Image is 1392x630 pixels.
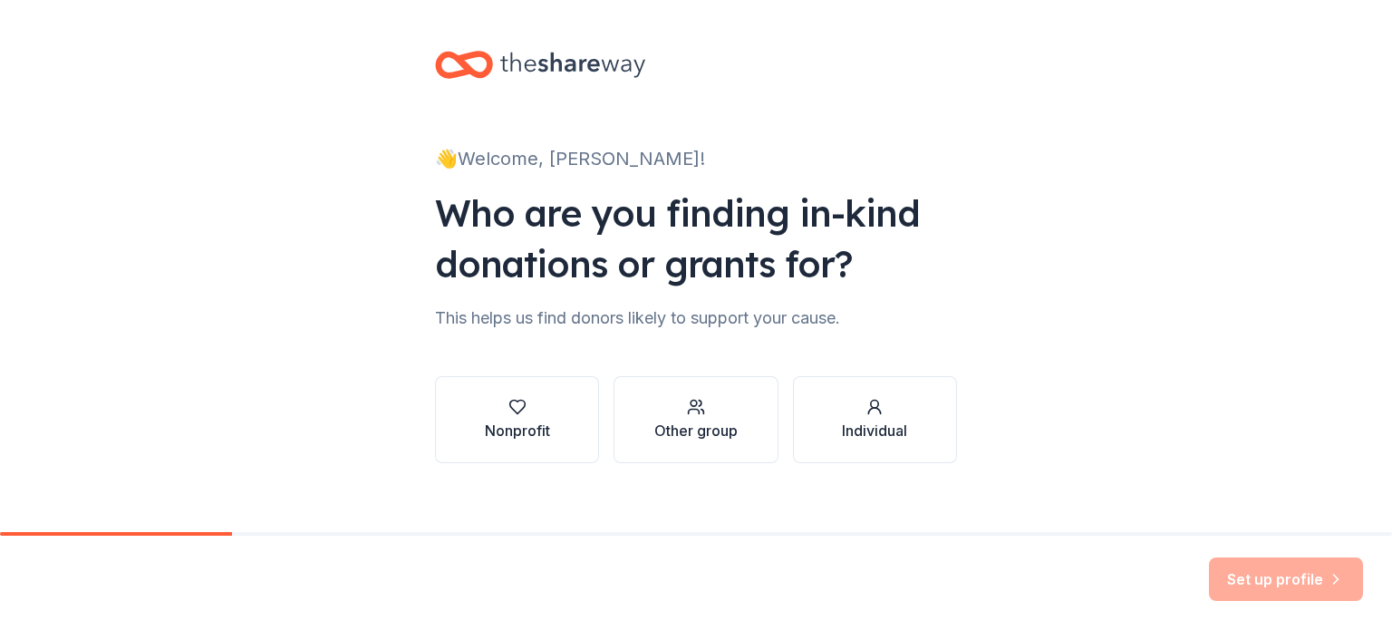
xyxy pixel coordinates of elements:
div: This helps us find donors likely to support your cause. [435,304,957,333]
div: Who are you finding in-kind donations or grants for? [435,188,957,289]
button: Individual [793,376,957,463]
div: 👋 Welcome, [PERSON_NAME]! [435,144,957,173]
div: Nonprofit [485,420,550,441]
button: Other group [614,376,778,463]
div: Individual [842,420,907,441]
div: Other group [654,420,738,441]
button: Nonprofit [435,376,599,463]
